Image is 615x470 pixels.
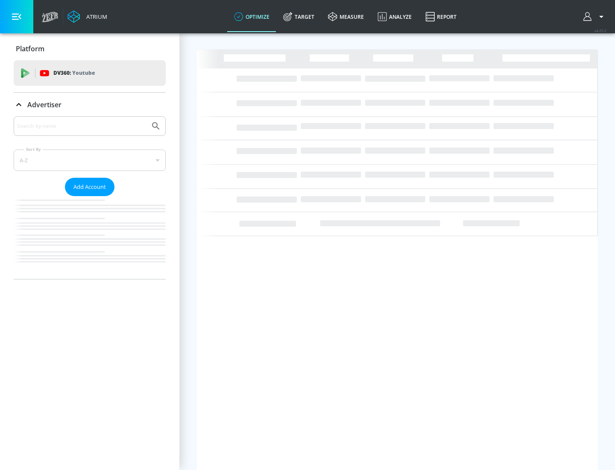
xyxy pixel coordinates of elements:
a: Atrium [67,10,107,23]
input: Search by name [17,120,146,132]
div: DV360: Youtube [14,60,166,86]
div: A-Z [14,150,166,171]
p: DV360: [53,68,95,78]
a: Target [276,1,321,32]
div: Atrium [83,13,107,21]
span: Add Account [73,182,106,192]
a: optimize [227,1,276,32]
button: Add Account [65,178,114,196]
p: Youtube [72,68,95,77]
div: Advertiser [14,116,166,279]
a: Report [419,1,463,32]
span: v 4.25.2 [594,28,606,33]
div: Advertiser [14,93,166,117]
p: Platform [16,44,44,53]
a: Analyze [371,1,419,32]
nav: list of Advertiser [14,196,166,279]
div: Platform [14,37,166,61]
p: Advertiser [27,100,61,109]
a: measure [321,1,371,32]
label: Sort By [24,147,43,152]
